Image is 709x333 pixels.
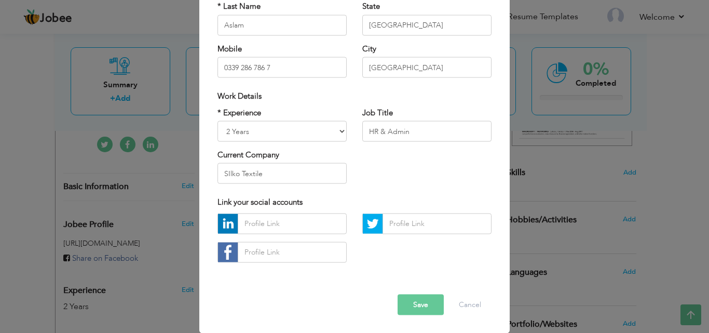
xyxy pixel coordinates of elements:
[218,214,238,233] img: linkedin
[217,107,261,118] label: * Experience
[217,1,261,12] label: * Last Name
[217,150,279,161] label: Current Company
[383,213,492,234] input: Profile Link
[448,294,492,315] button: Cancel
[217,43,242,54] label: Mobile
[363,214,383,233] img: Twitter
[362,1,380,12] label: State
[362,107,393,118] label: Job Title
[217,91,262,101] span: Work Details
[238,213,347,234] input: Profile Link
[218,242,238,262] img: facebook
[238,242,347,262] input: Profile Link
[398,294,444,315] button: Save
[362,43,376,54] label: City
[217,197,303,207] span: Link your social accounts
